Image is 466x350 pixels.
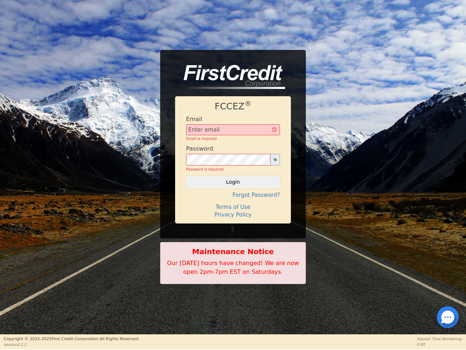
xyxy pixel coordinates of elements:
input: password [186,154,270,166]
input: Enter email [186,124,280,135]
span: All Rights Reserved. [99,337,139,341]
h4: Email [186,116,202,122]
button: Login [186,176,280,188]
span: Our [DATE] hours have changed! We are now open 2pm-7pm EST on Saturdays. [167,260,299,275]
div: Email is required [186,136,280,141]
div: Password is required [186,167,280,172]
p: 0:00 [417,342,462,347]
h1: FCCEZ [186,101,280,112]
h4: Forgot Password? [186,192,280,198]
p: Copyright © 2015- 2025 First Credit Corporation. [4,336,139,342]
h4: Privacy Policy [186,211,280,218]
p: Version 3.2.2 [4,342,139,347]
sup: ® [245,100,252,108]
h4: Terms of Use [186,204,280,210]
p: Session Time Remaining: [417,336,462,342]
b: Maintenance Notice [164,246,302,257]
h4: Password [186,145,213,152]
img: logo-CMu_cnol.png [175,65,285,89]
